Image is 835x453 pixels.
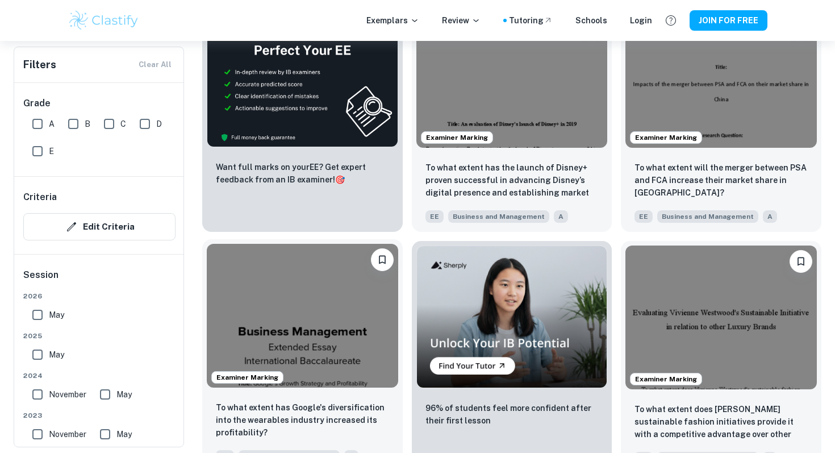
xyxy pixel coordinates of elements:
img: Business and Management EE example thumbnail: To what extent has Google's diversificat [207,244,398,387]
h6: Criteria [23,190,57,204]
p: To what extent has the launch of Disney+ proven successful in advancing Disney’s digital presence... [425,161,599,200]
span: C [120,118,126,130]
p: To what extent does Vivienne Westwood's sustainable fashion initiatives provide it with a competi... [634,403,808,442]
h6: Filters [23,57,56,73]
h6: Session [23,268,176,291]
p: To what extent will the merger between PSA and FCA increase their market share in China? [634,161,808,199]
span: E [49,145,54,157]
a: Login [630,14,652,27]
img: Business and Management EE example thumbnail: To what extent has the launch of Disney+ [416,5,608,148]
a: Tutoring [509,14,553,27]
span: Examiner Marking [631,374,702,384]
button: Edit Criteria [23,213,176,240]
span: May [116,388,132,401]
h6: Grade [23,97,176,110]
span: D [156,118,162,130]
span: Examiner Marking [631,132,702,143]
img: Thumbnail [416,246,608,388]
span: B [85,118,90,130]
span: 2023 [23,410,176,421]
button: Help and Feedback [661,11,680,30]
span: EE [634,210,653,223]
img: Business and Management EE example thumbnail: To what extent does Vivienne Westwood's [625,246,817,389]
span: Business and Management [448,210,549,223]
span: Business and Management [657,210,758,223]
img: Clastify logo [68,9,140,32]
span: November [49,428,86,440]
img: Thumbnail [207,5,398,147]
p: 96% of students feel more confident after their first lesson [425,402,599,427]
img: Business and Management EE example thumbnail: To what extent will the merger between P [625,5,817,148]
span: 🎯 [335,175,345,184]
p: Review [442,14,481,27]
p: Want full marks on your EE ? Get expert feedback from an IB examiner! [216,161,389,186]
span: Examiner Marking [421,132,492,143]
span: November [49,388,86,401]
button: Please log in to bookmark exemplars [371,248,394,271]
span: 2026 [23,291,176,301]
span: A [554,210,568,223]
span: Examiner Marking [212,372,283,383]
p: To what extent has Google's diversification into the wearables industry increased its profitability? [216,401,389,439]
span: A [49,118,55,130]
span: May [49,348,64,361]
a: Schools [575,14,607,27]
button: JOIN FOR FREE [690,10,767,31]
button: Please log in to bookmark exemplars [790,250,812,273]
span: 2024 [23,371,176,381]
span: May [49,309,64,321]
span: EE [425,210,444,223]
p: Exemplars [366,14,419,27]
span: A [763,210,777,223]
span: 2025 [23,331,176,341]
span: May [116,428,132,440]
